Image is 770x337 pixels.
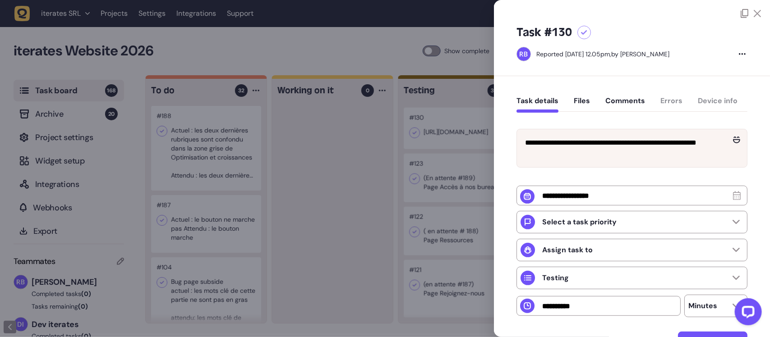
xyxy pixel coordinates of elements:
button: Files [574,96,590,113]
img: Rodolphe Balay [517,47,530,61]
button: Task details [516,96,558,113]
p: Select a task priority [542,218,617,227]
iframe: LiveChat chat widget [728,295,765,332]
p: Assign task to [542,246,593,255]
div: Reported [DATE] 12.05pm, [536,50,611,58]
div: by [PERSON_NAME] [536,50,669,59]
p: Testing [542,273,569,282]
button: Comments [605,96,645,113]
p: Minutes [688,301,717,310]
h5: Task #130 [516,25,572,40]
